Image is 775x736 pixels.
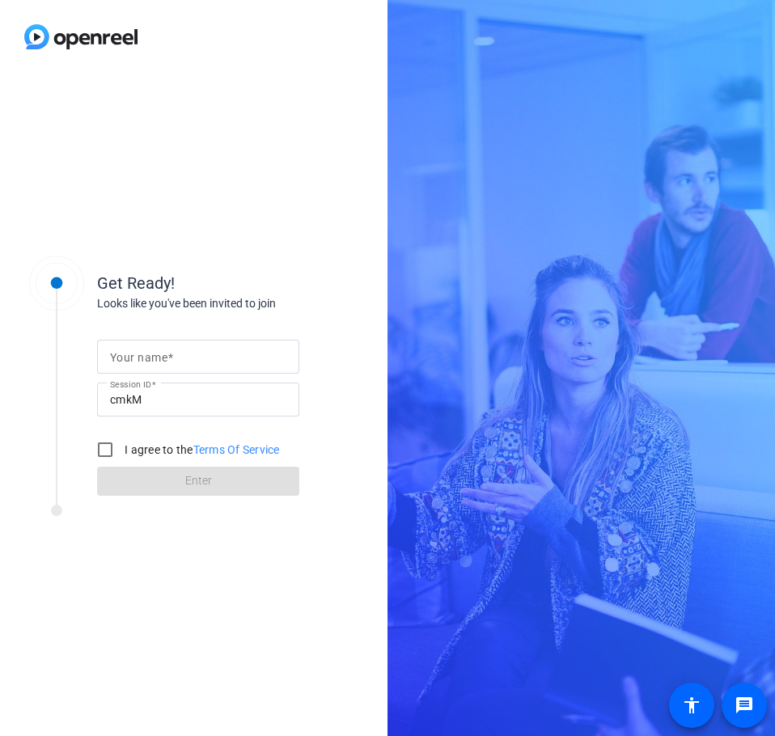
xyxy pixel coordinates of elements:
[97,295,421,312] div: Looks like you've been invited to join
[193,443,280,456] a: Terms Of Service
[110,379,151,389] mat-label: Session ID
[110,351,167,364] mat-label: Your name
[735,696,754,715] mat-icon: message
[682,696,701,715] mat-icon: accessibility
[121,442,280,458] label: I agree to the
[97,271,421,295] div: Get Ready!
